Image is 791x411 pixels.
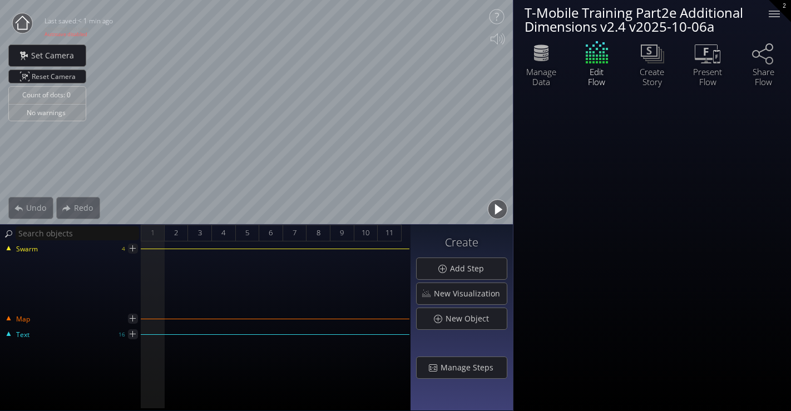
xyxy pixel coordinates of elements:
[293,226,296,240] span: 7
[16,244,38,254] span: Swarm
[151,226,155,240] span: 1
[433,288,507,299] span: New Visualization
[198,226,202,240] span: 3
[118,328,125,341] div: 16
[416,236,507,249] h3: Create
[269,226,273,240] span: 6
[362,226,369,240] span: 10
[16,330,29,340] span: Text
[32,70,80,83] span: Reset Camera
[632,67,671,87] div: Create Story
[744,67,783,87] div: Share Flow
[522,67,561,87] div: Manage Data
[16,314,30,324] span: Map
[16,226,139,240] input: Search objects
[317,226,320,240] span: 8
[449,263,491,274] span: Add Step
[221,226,225,240] span: 4
[385,226,393,240] span: 11
[688,67,727,87] div: Present Flow
[174,226,178,240] span: 2
[525,6,755,33] div: T-Mobile Training Part2e Additional Dimensions v2.4 v2025-10-06a
[245,226,249,240] span: 5
[31,50,81,61] span: Set Camera
[122,242,125,256] div: 4
[340,226,344,240] span: 9
[445,313,496,324] span: New Object
[440,362,500,373] span: Manage Steps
